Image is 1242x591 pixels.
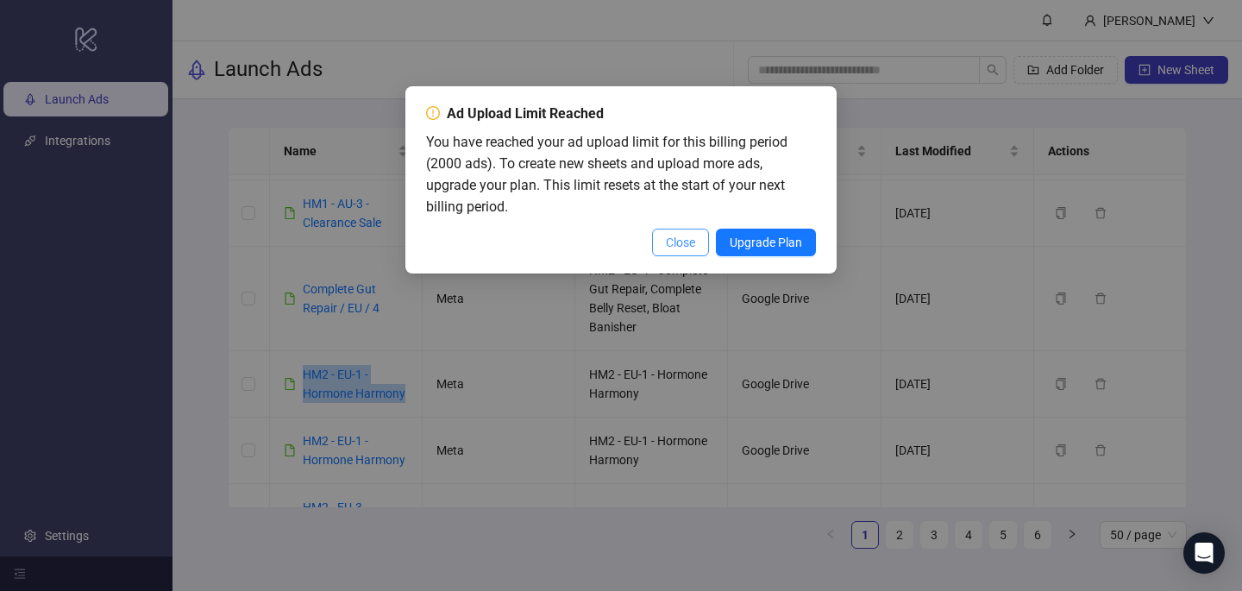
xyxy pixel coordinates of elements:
span: Upgrade Plan [730,236,802,249]
span: You have reached your ad upload limit for this billing period (2000 ads). To create new sheets an... [426,134,787,215]
div: Open Intercom Messenger [1183,532,1225,574]
span: exclamation-circle [426,106,440,120]
div: Ad Upload Limit Reached [447,104,604,124]
button: Upgrade Plan [716,229,816,256]
button: Close [652,229,709,256]
span: Close [666,236,695,249]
